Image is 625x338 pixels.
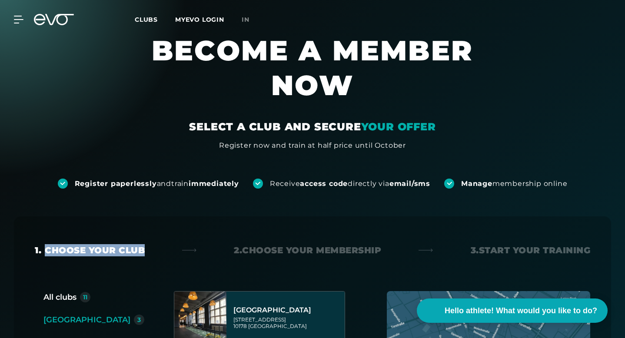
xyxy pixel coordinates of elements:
div: 1. [35,244,145,256]
font: email/sms [389,179,430,188]
font: 11 [83,293,87,301]
font: Register now and train at half price until October [219,141,406,149]
button: Hello athlete! What would you like to do? [417,298,608,323]
font: membership online [492,179,568,188]
font: train [171,179,189,188]
font: 3 [137,316,141,324]
font: Manage [461,179,492,188]
a: MYEVO LOGIN [175,16,224,23]
font: Choose your membership [242,245,381,255]
font: YOUR OFFER [361,120,436,133]
font: SELECT A CLUB AND SECURE [189,120,361,133]
font: immediately [189,179,239,188]
font: Clubs [135,16,158,23]
font: Register paperlessly [75,179,157,188]
font: directly via [348,179,389,188]
font: 10178 [233,323,247,329]
font: 3. [471,245,479,255]
font: All clubs [43,292,76,302]
font: in [242,16,249,23]
font: Receive [270,179,300,188]
font: Hello athlete! What would you like to do? [445,306,597,315]
font: Choose your club [45,245,145,255]
font: and [157,179,171,188]
font: [GEOGRAPHIC_DATA] [248,323,307,329]
font: Start your training [479,245,591,255]
a: Clubs [135,15,175,23]
font: [GEOGRAPHIC_DATA] [43,315,130,325]
font: [STREET_ADDRESS] [233,316,286,323]
a: in [242,15,260,25]
font: [GEOGRAPHIC_DATA] [233,306,311,314]
font: 2. [234,245,242,255]
font: access code [300,179,348,188]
